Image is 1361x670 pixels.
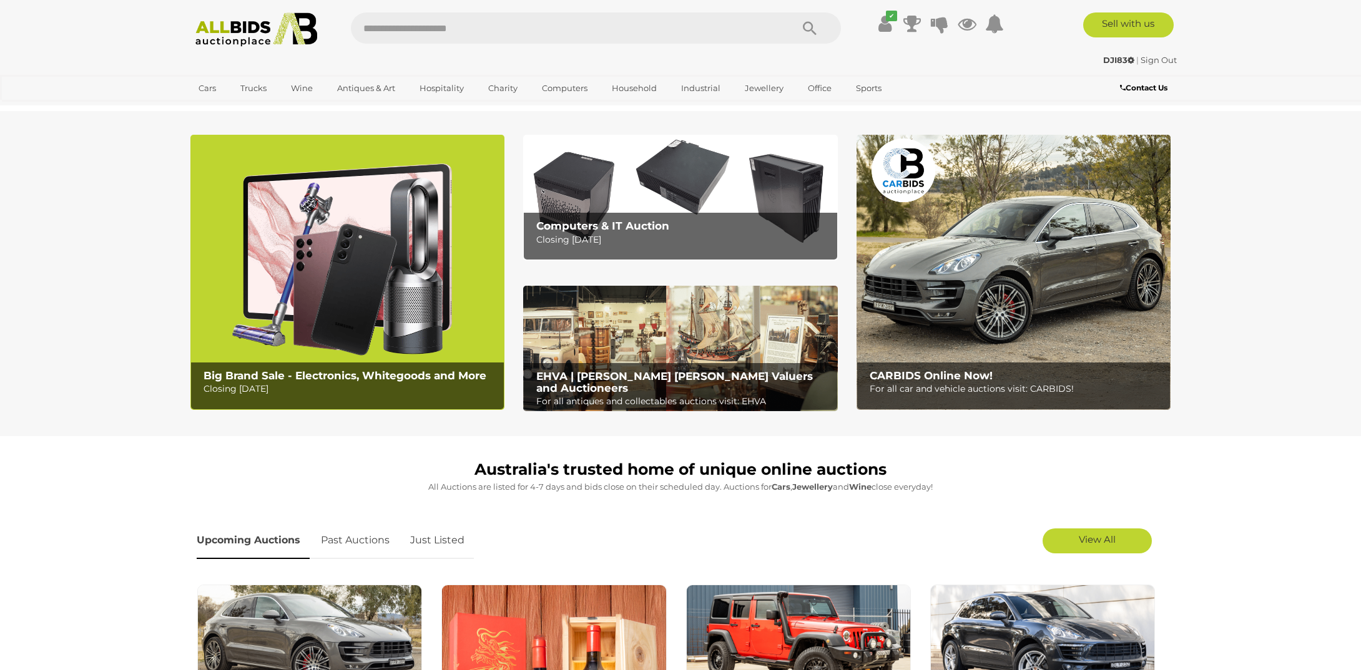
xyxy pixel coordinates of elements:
[1141,55,1177,65] a: Sign Out
[189,12,324,47] img: Allbids.com.au
[1043,528,1152,553] a: View All
[1120,83,1167,92] b: Contact Us
[772,482,790,492] strong: Cars
[857,135,1171,410] img: CARBIDS Online Now!
[523,286,837,412] a: EHVA | Evans Hastings Valuers and Auctioneers EHVA | [PERSON_NAME] [PERSON_NAME] Valuers and Auct...
[534,78,596,99] a: Computers
[737,78,792,99] a: Jewellery
[411,78,472,99] a: Hospitality
[204,381,498,397] p: Closing [DATE]
[197,461,1164,478] h1: Australia's trusted home of unique online auctions
[401,522,474,559] a: Just Listed
[1103,55,1134,65] strong: DJI83
[875,12,894,35] a: ✔
[536,220,669,232] b: Computers & IT Auction
[523,135,837,260] img: Computers & IT Auction
[1079,533,1116,545] span: View All
[1083,12,1174,37] a: Sell with us
[232,78,275,99] a: Trucks
[312,522,399,559] a: Past Auctions
[536,370,813,394] b: EHVA | [PERSON_NAME] [PERSON_NAME] Valuers and Auctioneers
[870,381,1164,397] p: For all car and vehicle auctions visit: CARBIDS!
[283,78,321,99] a: Wine
[870,369,993,382] b: CARBIDS Online Now!
[329,78,403,99] a: Antiques & Art
[480,78,526,99] a: Charity
[604,78,665,99] a: Household
[190,135,504,410] img: Big Brand Sale - Electronics, Whitegoods and More
[792,482,833,492] strong: Jewellery
[204,369,486,382] b: Big Brand Sale - Electronics, Whitegoods and More
[779,12,841,44] button: Search
[848,78,890,99] a: Sports
[190,78,224,99] a: Cars
[886,11,897,21] i: ✔
[190,99,295,119] a: [GEOGRAPHIC_DATA]
[197,480,1164,494] p: All Auctions are listed for 4-7 days and bids close on their scheduled day. Auctions for , and cl...
[1136,55,1139,65] span: |
[190,135,504,410] a: Big Brand Sale - Electronics, Whitegoods and More Big Brand Sale - Electronics, Whitegoods and Mo...
[523,135,837,260] a: Computers & IT Auction Computers & IT Auction Closing [DATE]
[857,135,1171,410] a: CARBIDS Online Now! CARBIDS Online Now! For all car and vehicle auctions visit: CARBIDS!
[523,286,837,412] img: EHVA | Evans Hastings Valuers and Auctioneers
[197,522,310,559] a: Upcoming Auctions
[800,78,840,99] a: Office
[536,394,830,409] p: For all antiques and collectables auctions visit: EHVA
[1103,55,1136,65] a: DJI83
[536,232,830,248] p: Closing [DATE]
[673,78,729,99] a: Industrial
[849,482,872,492] strong: Wine
[1120,81,1171,95] a: Contact Us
